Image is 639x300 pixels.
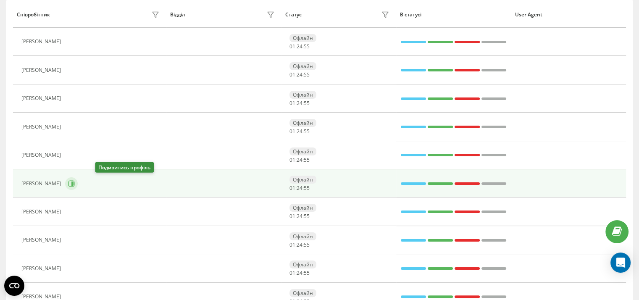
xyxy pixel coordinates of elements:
span: 24 [297,184,302,192]
div: Open Intercom Messenger [610,253,631,273]
span: 55 [304,100,310,107]
div: Офлайн [289,62,316,70]
div: User Agent [515,12,622,18]
div: Офлайн [289,204,316,212]
button: Open CMP widget [4,276,24,296]
div: Офлайн [289,176,316,184]
span: 01 [289,213,295,220]
div: [PERSON_NAME] [21,209,63,215]
span: 55 [304,128,310,135]
span: 55 [304,213,310,220]
div: В статусі [400,12,507,18]
span: 24 [297,213,302,220]
div: : : [289,72,310,78]
div: Офлайн [289,232,316,240]
div: [PERSON_NAME] [21,124,63,130]
div: [PERSON_NAME] [21,39,63,45]
div: Співробітник [17,12,50,18]
span: 01 [289,100,295,107]
div: Офлайн [289,119,316,127]
span: 24 [297,43,302,50]
span: 01 [289,269,295,276]
div: [PERSON_NAME] [21,95,63,101]
span: 24 [297,156,302,163]
div: Подивитись профіль [95,162,154,173]
span: 24 [297,269,302,276]
span: 55 [304,269,310,276]
div: Статус [285,12,302,18]
div: : : [289,129,310,134]
div: Офлайн [289,91,316,99]
div: : : [289,44,310,50]
div: Офлайн [289,34,316,42]
span: 55 [304,71,310,78]
span: 55 [304,184,310,192]
div: [PERSON_NAME] [21,294,63,300]
div: [PERSON_NAME] [21,67,63,73]
span: 55 [304,241,310,248]
div: : : [289,100,310,106]
span: 24 [297,100,302,107]
div: [PERSON_NAME] [21,152,63,158]
span: 01 [289,241,295,248]
span: 01 [289,71,295,78]
span: 01 [289,128,295,135]
span: 55 [304,156,310,163]
div: : : [289,213,310,219]
span: 01 [289,184,295,192]
div: Відділ [170,12,185,18]
div: : : [289,242,310,248]
div: Офлайн [289,147,316,155]
div: [PERSON_NAME] [21,266,63,271]
div: [PERSON_NAME] [21,181,63,187]
span: 55 [304,43,310,50]
span: 24 [297,241,302,248]
span: 24 [297,128,302,135]
span: 24 [297,71,302,78]
div: [PERSON_NAME] [21,237,63,243]
span: 01 [289,43,295,50]
div: Офлайн [289,261,316,268]
div: : : [289,157,310,163]
span: 01 [289,156,295,163]
div: Офлайн [289,289,316,297]
div: : : [289,185,310,191]
div: : : [289,270,310,276]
